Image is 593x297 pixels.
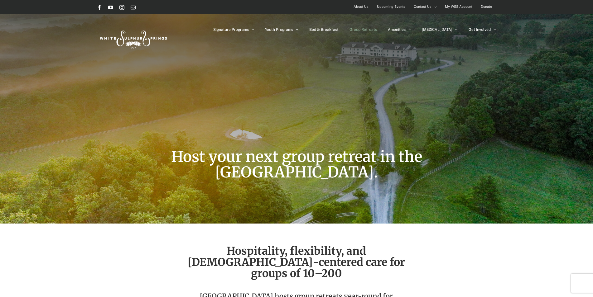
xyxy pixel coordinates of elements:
span: Group Retreats [350,28,377,31]
nav: Main Menu [213,14,496,45]
span: Upcoming Events [377,2,405,11]
a: Youth Programs [265,14,298,45]
a: Get Involved [469,14,496,45]
span: Bed & Breakfast [309,28,339,31]
span: Youth Programs [265,28,293,31]
span: Donate [481,2,492,11]
span: Get Involved [469,28,491,31]
a: Instagram [119,5,124,10]
a: YouTube [108,5,113,10]
span: Host your next group retreat in the [GEOGRAPHIC_DATA]. [171,147,422,181]
a: Amenities [388,14,411,45]
img: White Sulphur Springs Logo [97,24,169,53]
span: My WSS Account [445,2,472,11]
span: Amenities [388,28,406,31]
a: Group Retreats [350,14,377,45]
h2: Hospitality, flexibility, and [DEMOGRAPHIC_DATA]-centered care for groups of 10–200 [180,245,413,279]
a: Signature Programs [213,14,254,45]
span: Signature Programs [213,28,249,31]
a: Email [131,5,136,10]
span: [MEDICAL_DATA] [422,28,452,31]
a: [MEDICAL_DATA] [422,14,458,45]
a: Bed & Breakfast [309,14,339,45]
span: About Us [354,2,369,11]
a: Facebook [97,5,102,10]
span: Contact Us [414,2,431,11]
